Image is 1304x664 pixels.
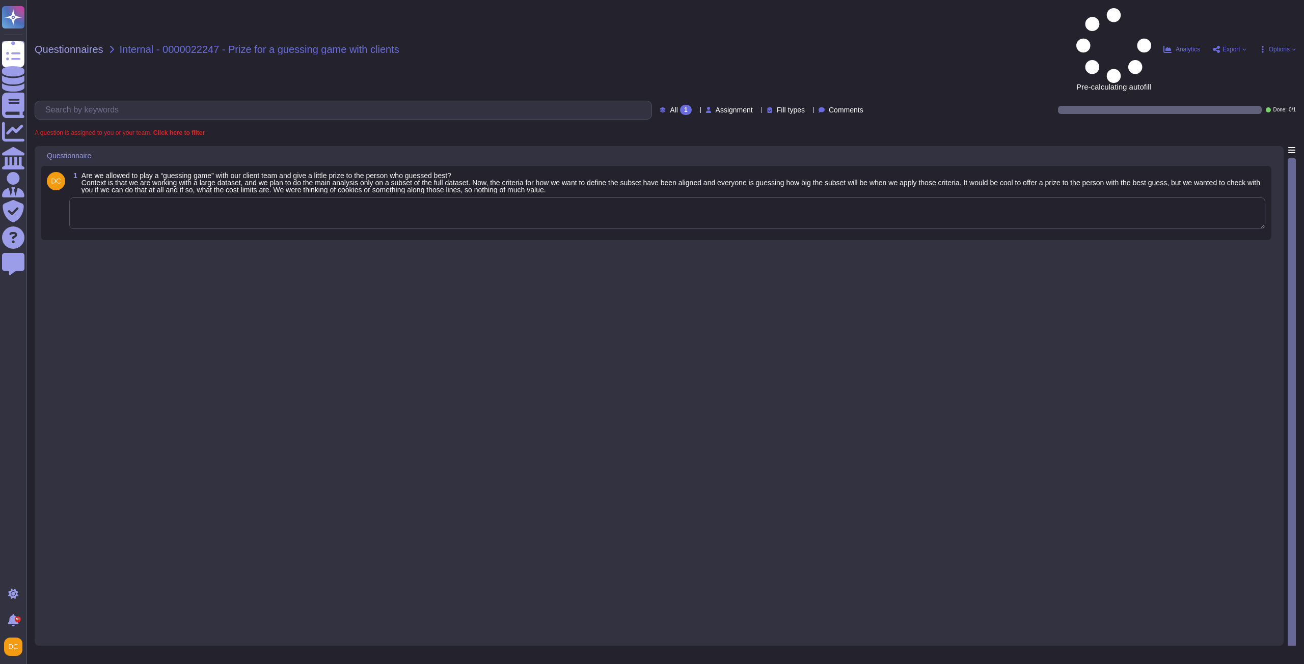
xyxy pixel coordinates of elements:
[1269,46,1290,52] span: Options
[151,129,205,136] b: Click here to filter
[1289,107,1296,112] span: 0 / 1
[47,172,65,190] img: user
[120,44,399,54] span: Internal - 0000022247 - Prize for a guessing game with clients
[829,106,863,113] span: Comments
[777,106,805,113] span: Fill types
[40,101,651,119] input: Search by keywords
[15,616,21,622] div: 9+
[35,44,103,54] span: Questionnaires
[670,106,678,113] span: All
[81,171,1260,194] span: Are we allowed to play a “guessing game” with our client team and give a little prize to the pers...
[4,638,22,656] img: user
[716,106,753,113] span: Assignment
[1222,46,1240,52] span: Export
[1176,46,1200,52] span: Analytics
[47,152,91,159] span: Questionnaire
[680,105,692,115] div: 1
[35,130,205,136] span: A question is assigned to you or your team.
[2,636,30,658] button: user
[1076,8,1151,91] span: Pre-calculating autofill
[1163,45,1200,53] button: Analytics
[1273,107,1287,112] span: Done:
[69,172,77,179] span: 1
